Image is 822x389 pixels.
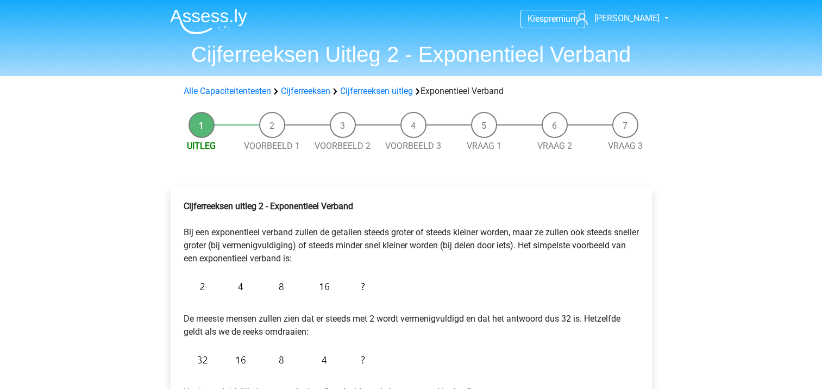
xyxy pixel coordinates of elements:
[544,14,578,24] span: premium
[340,86,413,96] a: Cijferreeksen uitleg
[161,41,661,67] h1: Cijferreeksen Uitleg 2 - Exponentieel Verband
[179,85,643,98] div: Exponentieel Verband
[521,11,585,26] a: Kiespremium
[184,347,371,373] img: Exponential_Example_into_2.png
[187,141,216,151] a: Uitleg
[170,9,247,34] img: Assessly
[244,141,300,151] a: Voorbeeld 1
[385,141,441,151] a: Voorbeeld 3
[528,14,544,24] span: Kies
[184,201,353,211] b: Cijferreeksen uitleg 2 - Exponentieel Verband
[467,141,501,151] a: Vraag 1
[537,141,572,151] a: Vraag 2
[315,141,371,151] a: Voorbeeld 2
[572,12,661,25] a: [PERSON_NAME]
[184,299,639,338] p: De meeste mensen zullen zien dat er steeds met 2 wordt vermenigvuldigd en dat het antwoord dus 32...
[184,86,271,96] a: Alle Capaciteitentesten
[608,141,643,151] a: Vraag 3
[184,200,639,265] p: Bij een exponentieel verband zullen de getallen steeds groter of steeds kleiner worden, maar ze z...
[184,274,371,299] img: Exponential_Example_into_1.png
[594,13,660,23] span: [PERSON_NAME]
[281,86,330,96] a: Cijferreeksen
